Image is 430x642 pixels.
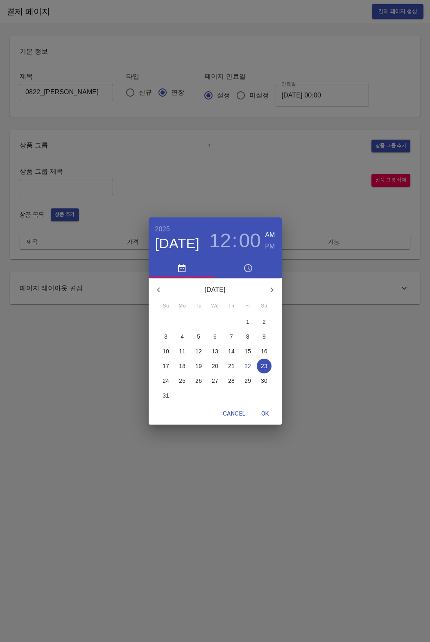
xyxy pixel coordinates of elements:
[224,359,239,373] button: 21
[191,373,206,388] button: 26
[220,406,249,421] button: Cancel
[191,359,206,373] button: 19
[158,359,173,373] button: 17
[239,229,261,252] button: 00
[179,377,186,385] p: 25
[224,373,239,388] button: 28
[240,373,255,388] button: 29
[240,329,255,344] button: 8
[265,241,275,252] button: PM
[191,344,206,359] button: 12
[191,302,206,310] span: Tu
[228,347,235,355] p: 14
[261,347,267,355] p: 16
[195,362,202,370] p: 19
[224,329,239,344] button: 7
[197,332,200,341] p: 5
[208,302,222,310] span: We
[257,329,272,344] button: 9
[179,347,186,355] p: 11
[163,377,169,385] p: 24
[244,362,251,370] p: 22
[230,332,233,341] p: 7
[212,377,218,385] p: 27
[158,388,173,403] button: 31
[224,302,239,310] span: Th
[175,344,190,359] button: 11
[265,229,275,241] button: AM
[179,362,186,370] p: 18
[246,318,249,326] p: 1
[164,332,167,341] p: 3
[163,347,169,355] p: 10
[240,302,255,310] span: Fr
[175,359,190,373] button: 18
[208,373,222,388] button: 27
[246,332,249,341] p: 8
[244,347,251,355] p: 15
[155,235,200,252] button: [DATE]
[155,224,170,235] button: 2025
[175,373,190,388] button: 25
[244,377,251,385] p: 29
[208,359,222,373] button: 20
[252,406,278,421] button: OK
[209,229,231,252] button: 12
[228,377,235,385] p: 28
[158,373,173,388] button: 24
[191,329,206,344] button: 5
[195,347,202,355] p: 12
[181,332,184,341] p: 4
[175,329,190,344] button: 4
[256,409,275,419] span: OK
[163,391,169,400] p: 31
[240,359,255,373] button: 22
[163,362,169,370] p: 17
[158,302,173,310] span: Su
[175,302,190,310] span: Mo
[158,344,173,359] button: 10
[195,377,202,385] p: 26
[261,362,267,370] p: 23
[232,229,237,252] h3: :
[257,373,272,388] button: 30
[168,285,262,295] p: [DATE]
[257,314,272,329] button: 2
[213,332,217,341] p: 6
[212,362,218,370] p: 20
[257,344,272,359] button: 16
[240,314,255,329] button: 1
[261,377,267,385] p: 30
[208,329,222,344] button: 6
[263,332,266,341] p: 9
[158,329,173,344] button: 3
[263,318,266,326] p: 2
[208,344,222,359] button: 13
[228,362,235,370] p: 21
[257,359,272,373] button: 23
[224,344,239,359] button: 14
[240,344,255,359] button: 15
[257,302,272,310] span: Sa
[212,347,218,355] p: 13
[223,409,245,419] span: Cancel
